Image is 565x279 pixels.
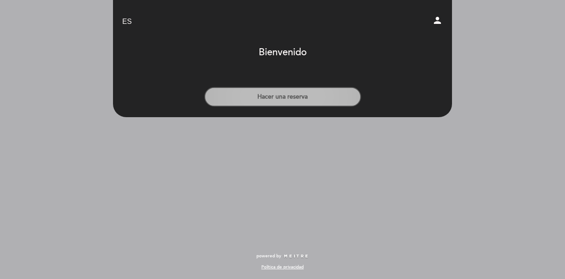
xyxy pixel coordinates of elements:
img: MEITRE [283,254,309,259]
a: Tomo Cocina Nikkei [227,10,338,34]
h1: Bienvenido [259,47,307,58]
button: person [432,15,443,29]
a: Política de privacidad [261,264,304,270]
i: person [432,15,443,26]
button: Hacer una reserva [204,87,361,107]
span: powered by [256,253,281,259]
a: powered by [256,253,309,259]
